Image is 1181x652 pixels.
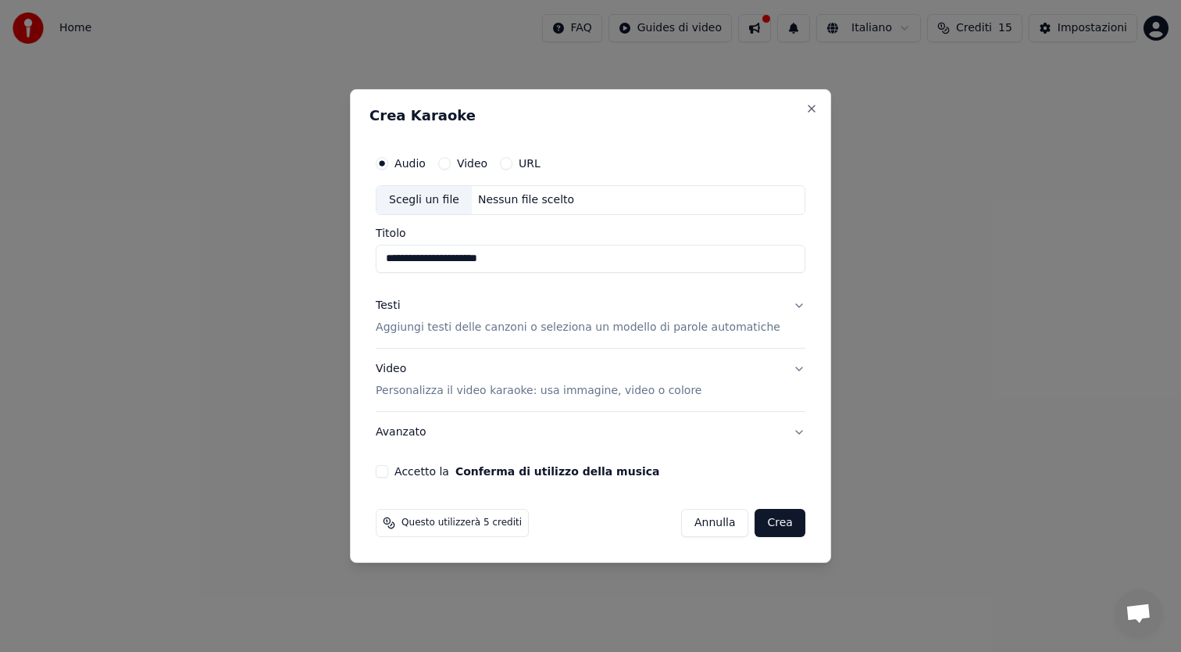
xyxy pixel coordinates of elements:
label: Audio [394,158,426,169]
label: Video [457,158,487,169]
div: Video [376,361,701,399]
div: Nessun file scelto [472,192,580,208]
button: Accetto la [455,466,660,477]
button: Crea [755,509,805,537]
p: Personalizza il video karaoke: usa immagine, video o colore [376,383,701,399]
h2: Crea Karaoke [369,109,812,123]
label: Titolo [376,227,805,238]
label: URL [519,158,541,169]
button: VideoPersonalizza il video karaoke: usa immagine, video o colore [376,349,805,411]
button: Avanzato [376,412,805,453]
button: TestiAggiungi testi delle canzoni o seleziona un modello di parole automatiche [376,285,805,348]
p: Aggiungi testi delle canzoni o seleziona un modello di parole automatiche [376,320,780,335]
button: Annulla [681,509,749,537]
label: Accetto la [394,466,659,477]
span: Questo utilizzerà 5 crediti [401,517,522,529]
div: Scegli un file [376,186,472,214]
div: Testi [376,298,400,313]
